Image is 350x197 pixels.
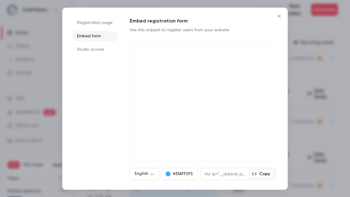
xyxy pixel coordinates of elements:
[130,17,276,25] h1: Embed registration form
[201,168,249,180] div: <lor ip="__dolorsit_ametconsecte_adip1894-el54-3s1d-eiu2-1t90668in140" utlab="etdol: 768%; magnaa...
[273,10,285,22] button: Close
[72,44,118,55] li: Studio access
[249,169,274,179] button: Copy
[72,31,118,42] li: Embed form
[130,27,239,33] p: Use this snippet to register users from your website
[130,43,276,162] iframe: Contrast registration form
[162,168,198,180] button: #31AFF5F5
[130,171,159,177] div: English
[72,17,118,28] li: Registration page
